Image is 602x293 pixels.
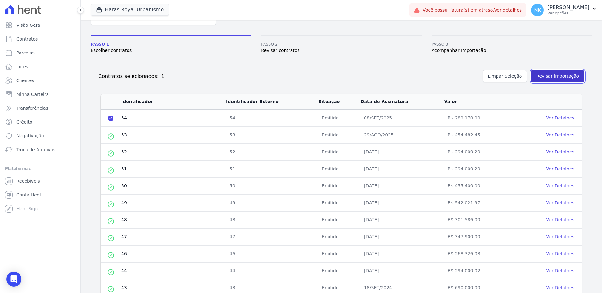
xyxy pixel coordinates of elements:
td: 49 [226,195,318,212]
a: Contratos [3,33,78,45]
td: Emitido [318,263,360,279]
span: Lotes [16,64,28,70]
td: R$ 294.000,02 [444,263,514,279]
td: [DATE] [360,246,444,263]
a: Ver Detalhes [546,183,574,188]
td: [DATE] [360,161,444,178]
a: Conta Hent [3,189,78,201]
td: Emitido [318,127,360,144]
span: Contratos [16,36,38,42]
span: Você possui fatura(s) em atraso. [423,7,522,14]
p: [PERSON_NAME] [548,4,589,11]
span: Conta Hent [16,192,41,198]
td: [DATE] [360,178,444,195]
td: Emitido [318,246,360,263]
a: Troca de Arquivos [3,143,78,156]
td: Emitido [318,144,360,161]
a: Ver Detalhes [546,149,574,154]
span: Passo 2 [261,41,421,47]
nav: Progress [91,35,592,54]
button: Revisar importação [531,70,584,82]
a: Ver detalhes [494,8,522,13]
span: MK [534,8,541,12]
a: Negativação [3,130,78,142]
td: 53 [121,127,226,144]
span: Troca de Arquivos [16,146,55,153]
a: Clientes [3,74,78,87]
td: 47 [121,229,226,246]
a: Parcelas [3,47,78,59]
td: Emitido [318,110,360,127]
a: Crédito [3,116,78,128]
td: 48 [121,212,226,229]
span: Recebíveis [16,178,40,184]
button: MK [PERSON_NAME] Ver opções [526,1,602,19]
div: Plataformas [5,165,75,172]
span: Passo 1 [91,41,251,47]
td: 54 [121,110,226,127]
button: Limpar Seleção [483,70,527,82]
th: Identificador [121,94,226,110]
span: Escolher contratos [91,47,251,54]
div: Open Intercom Messenger [6,272,21,287]
td: 49 [121,195,226,212]
p: Ver opções [548,11,589,16]
td: [DATE] [360,263,444,279]
td: 50 [226,178,318,195]
a: Ver Detalhes [546,200,574,205]
td: Emitido [318,161,360,178]
td: R$ 454.482,45 [444,127,514,144]
td: 48 [226,212,318,229]
a: Ver Detalhes [546,217,574,222]
span: Parcelas [16,50,35,56]
span: Negativação [16,133,44,139]
td: 51 [121,161,226,178]
td: 47 [226,229,318,246]
td: R$ 542.021,97 [444,195,514,212]
span: Clientes [16,77,34,84]
h2: Contratos selecionados: [98,73,159,80]
a: Ver Detalhes [546,251,574,256]
a: Lotes [3,60,78,73]
span: Crédito [16,119,32,125]
td: [DATE] [360,195,444,212]
td: 46 [121,246,226,263]
td: [DATE] [360,212,444,229]
td: 54 [226,110,318,127]
th: Situação [318,94,360,110]
td: [DATE] [360,229,444,246]
td: Emitido [318,212,360,229]
a: Ver Detalhes [546,166,574,171]
td: R$ 294.000,20 [444,161,514,178]
td: 52 [121,144,226,161]
th: Valor [444,94,514,110]
td: 50 [121,178,226,195]
td: R$ 268.326,08 [444,246,514,263]
a: Ver Detalhes [546,268,574,273]
th: Identificador Externo [226,94,318,110]
td: 52 [226,144,318,161]
td: R$ 301.586,00 [444,212,514,229]
td: Emitido [318,229,360,246]
td: 46 [226,246,318,263]
td: 44 [121,263,226,279]
a: Ver Detalhes [546,234,574,239]
span: Passo 3 [432,41,592,47]
td: 08/SET/2025 [360,110,444,127]
td: [DATE] [360,144,444,161]
td: 29/AGO/2025 [360,127,444,144]
a: Recebíveis [3,175,78,187]
span: Transferências [16,105,48,111]
td: R$ 347.900,00 [444,229,514,246]
span: Revisar contratos [261,47,421,54]
span: Visão Geral [16,22,42,28]
td: 51 [226,161,318,178]
td: 44 [226,263,318,279]
a: Ver Detalhes [546,132,574,137]
span: Acompanhar Importação [432,47,592,54]
div: 1 [159,73,164,80]
a: Visão Geral [3,19,78,31]
span: Minha Carteira [16,91,49,97]
td: Emitido [318,195,360,212]
td: R$ 455.400,00 [444,178,514,195]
